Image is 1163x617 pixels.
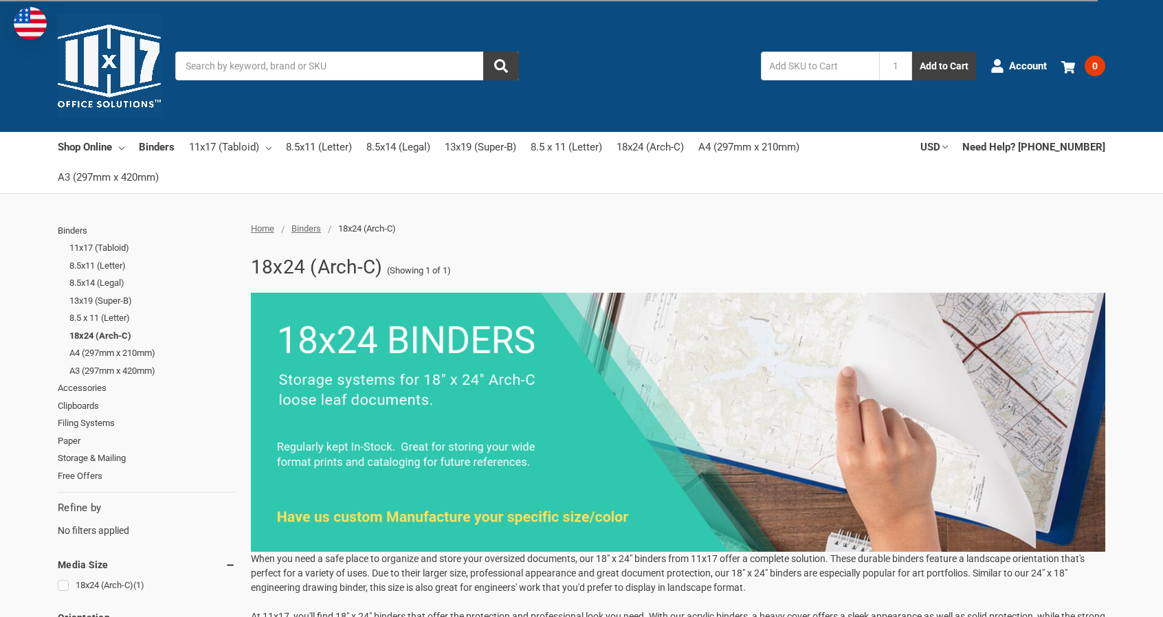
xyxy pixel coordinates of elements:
[962,132,1105,162] a: Need Help? [PHONE_NUMBER]
[58,449,236,467] a: Storage & Mailing
[69,274,236,292] a: 8.5x14 (Legal)
[58,397,236,415] a: Clipboards
[58,14,161,117] img: 11x17.com
[69,327,236,345] a: 18x24 (Arch-C)
[69,257,236,275] a: 8.5x11 (Letter)
[338,223,396,234] span: 18x24 (Arch-C)
[58,132,124,162] a: Shop Online
[286,132,352,162] a: 8.5x11 (Letter)
[58,222,236,240] a: Binders
[920,132,948,162] a: USD
[445,132,516,162] a: 13x19 (Super-B)
[761,52,879,80] input: Add SKU to Cart
[531,132,602,162] a: 8.5 x 11 (Letter)
[189,132,272,162] a: 11x17 (Tabloid)
[69,309,236,327] a: 8.5 x 11 (Letter)
[175,52,519,80] input: Search by keyword, brand or SKU
[58,379,236,397] a: Accessories
[58,500,236,537] div: No filters applied
[133,580,144,590] span: (1)
[58,467,236,485] a: Free Offers
[58,414,236,432] a: Filing Systems
[251,249,383,285] h1: 18x24 (Arch-C)
[69,362,236,380] a: A3 (297mm x 420mm)
[990,48,1047,84] a: Account
[58,576,236,595] a: 18x24 (Arch-C)
[139,132,175,162] a: Binders
[69,239,236,257] a: 11x17 (Tabloid)
[912,52,976,80] button: Add to Cart
[1061,48,1105,84] a: 0
[291,223,321,234] a: Binders
[366,132,430,162] a: 8.5x14 (Legal)
[58,557,236,573] h5: Media Size
[1009,58,1047,74] span: Account
[617,132,684,162] a: 18x24 (Arch-C)
[69,344,236,362] a: A4 (297mm x 210mm)
[58,162,159,192] a: A3 (297mm x 420mm)
[1085,56,1105,76] span: 0
[69,292,236,310] a: 13x19 (Super-B)
[251,223,274,234] a: Home
[698,132,799,162] a: A4 (297mm x 210mm)
[251,293,1105,552] img: 6.png
[58,500,236,516] h5: Refine by
[58,432,236,450] a: Paper
[14,7,47,40] img: duty and tax information for United States
[387,264,451,278] span: (Showing 1 of 1)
